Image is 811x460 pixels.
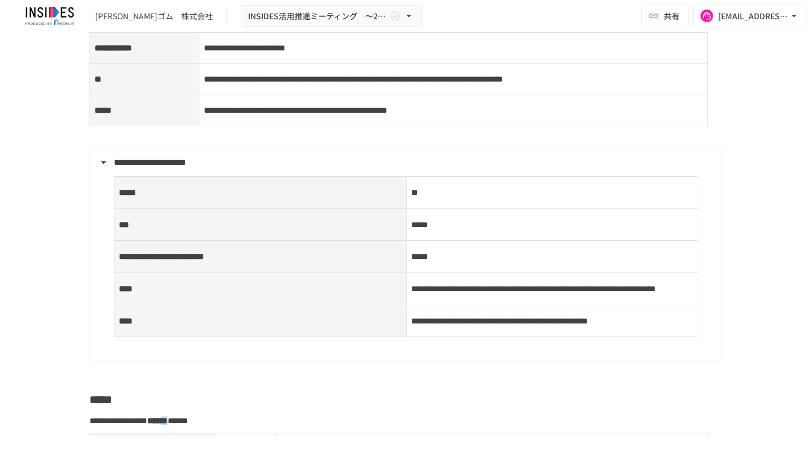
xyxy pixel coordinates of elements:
span: 共有 [664,10,680,22]
img: JmGSPSkPjKwBq77AtHmwC7bJguQHJlCRQfAXtnx4WuV [14,7,86,25]
button: 共有 [641,5,689,27]
span: INSIDES活用推進ミーティング ～2回目～ [248,9,387,23]
button: INSIDES活用推進ミーティング ～2回目～ [241,5,422,27]
div: [EMAIL_ADDRESS][DOMAIN_NAME] [718,9,788,23]
div: [PERSON_NAME]ゴム 株式会社 [95,10,213,22]
button: [EMAIL_ADDRESS][DOMAIN_NAME] [693,5,806,27]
